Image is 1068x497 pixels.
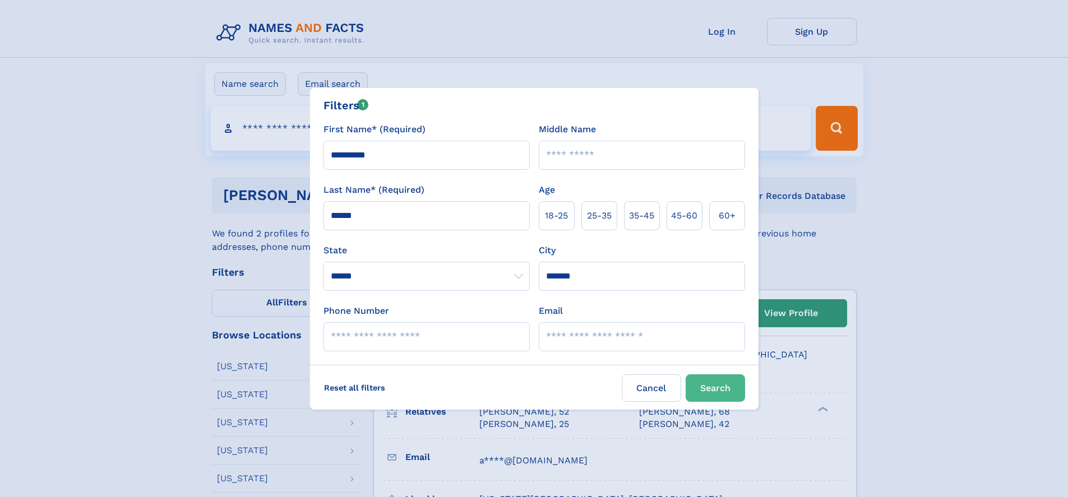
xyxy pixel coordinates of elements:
label: Age [539,183,555,197]
label: Last Name* (Required) [323,183,424,197]
label: Reset all filters [317,374,392,401]
label: City [539,244,556,257]
div: Filters [323,97,369,114]
span: 45‑60 [671,209,697,222]
label: Email [539,304,563,318]
span: 35‑45 [629,209,654,222]
label: State [323,244,530,257]
span: 60+ [719,209,736,222]
label: First Name* (Required) [323,123,426,136]
span: 18‑25 [545,209,568,222]
label: Phone Number [323,304,389,318]
span: 25‑35 [587,209,612,222]
label: Middle Name [539,123,596,136]
button: Search [686,374,745,402]
label: Cancel [622,374,681,402]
